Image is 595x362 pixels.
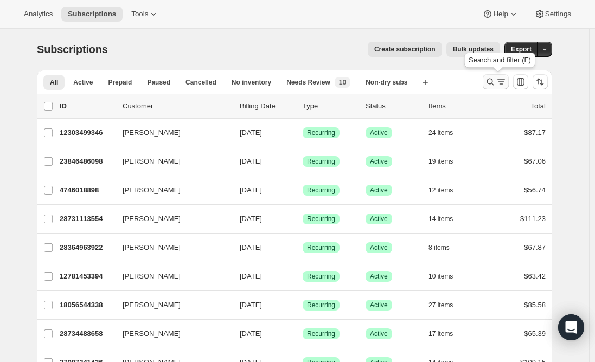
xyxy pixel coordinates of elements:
button: 8 items [428,240,462,255]
span: Active [370,243,388,252]
span: $56.74 [524,186,546,194]
button: [PERSON_NAME] [116,325,225,342]
button: Tools [125,7,165,22]
span: Recurring [307,128,335,137]
span: Active [370,157,388,166]
p: 28734488658 [60,328,114,339]
button: Analytics [17,7,59,22]
button: Sort the results [533,74,548,89]
div: 28731113554[PERSON_NAME][DATE]SuccessRecurringSuccessActive14 items$111.23 [60,211,546,227]
span: Settings [545,10,571,18]
span: [PERSON_NAME] [123,214,181,224]
p: Status [366,101,420,112]
span: [PERSON_NAME] [123,242,181,253]
span: Needs Review [286,78,330,87]
div: 12781453394[PERSON_NAME][DATE]SuccessRecurringSuccessActive10 items$63.42 [60,269,546,284]
span: Non-dry subs [366,78,407,87]
span: Subscriptions [37,43,108,55]
button: 17 items [428,326,465,341]
span: Active [370,215,388,223]
p: Customer [123,101,231,112]
div: Type [303,101,357,112]
button: 27 items [428,298,465,313]
span: Help [493,10,508,18]
p: ID [60,101,114,112]
button: Help [476,7,525,22]
span: $85.58 [524,301,546,309]
span: $67.87 [524,243,546,251]
span: [PERSON_NAME] [123,156,181,167]
button: Create new view [417,75,434,90]
span: Active [370,301,388,309]
p: 4746018898 [60,185,114,196]
span: $67.06 [524,157,546,165]
div: Items [428,101,483,112]
div: 28364963922[PERSON_NAME][DATE]SuccessRecurringSuccessActive8 items$67.87 [60,240,546,255]
div: 18056544338[PERSON_NAME][DATE]SuccessRecurringSuccessActive27 items$85.58 [60,298,546,313]
p: 28364963922 [60,242,114,253]
span: Recurring [307,157,335,166]
span: Active [73,78,93,87]
span: $65.39 [524,329,546,338]
span: [DATE] [240,301,262,309]
span: 10 [339,78,346,87]
span: Recurring [307,301,335,309]
p: Billing Date [240,101,294,112]
span: Create subscription [374,45,436,54]
div: IDCustomerBilling DateTypeStatusItemsTotal [60,101,546,112]
button: Create subscription [368,42,442,57]
button: 19 items [428,154,465,169]
button: 14 items [428,211,465,227]
button: Subscriptions [61,7,123,22]
span: [DATE] [240,243,262,251]
span: [PERSON_NAME] [123,127,181,138]
span: 14 items [428,215,453,223]
span: $87.17 [524,128,546,137]
button: Bulk updates [446,42,500,57]
p: 18056544338 [60,300,114,311]
div: 28734488658[PERSON_NAME][DATE]SuccessRecurringSuccessActive17 items$65.39 [60,326,546,341]
button: 12 items [428,183,465,198]
span: [DATE] [240,128,262,137]
button: 24 items [428,125,465,140]
button: [PERSON_NAME] [116,296,225,314]
button: [PERSON_NAME] [116,124,225,141]
span: Recurring [307,186,335,195]
span: [PERSON_NAME] [123,300,181,311]
button: [PERSON_NAME] [116,182,225,199]
span: Recurring [307,215,335,223]
button: [PERSON_NAME] [116,210,225,228]
div: 4746018898[PERSON_NAME][DATE]SuccessRecurringSuccessActive12 items$56.74 [60,183,546,198]
button: Settings [528,7,578,22]
span: 24 items [428,128,453,137]
p: 28731113554 [60,214,114,224]
span: $63.42 [524,272,546,280]
span: Paused [147,78,170,87]
span: [PERSON_NAME] [123,328,181,339]
span: Subscriptions [68,10,116,18]
button: Customize table column order and visibility [513,74,528,89]
p: 12781453394 [60,271,114,282]
span: Bulk updates [453,45,494,54]
span: Export [511,45,532,54]
span: 12 items [428,186,453,195]
span: Analytics [24,10,53,18]
button: Search and filter results [483,74,509,89]
div: Open Intercom Messenger [558,314,584,340]
span: 10 items [428,272,453,281]
p: 23846486098 [60,156,114,167]
span: [DATE] [240,186,262,194]
button: Export [504,42,538,57]
span: Tools [131,10,148,18]
span: No inventory [232,78,271,87]
span: Recurring [307,272,335,281]
button: [PERSON_NAME] [116,153,225,170]
span: Active [370,329,388,338]
span: All [50,78,58,87]
div: 12303499346[PERSON_NAME][DATE]SuccessRecurringSuccessActive24 items$87.17 [60,125,546,140]
span: Recurring [307,329,335,338]
span: [DATE] [240,157,262,165]
span: 8 items [428,243,450,252]
p: 12303499346 [60,127,114,138]
span: Recurring [307,243,335,252]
